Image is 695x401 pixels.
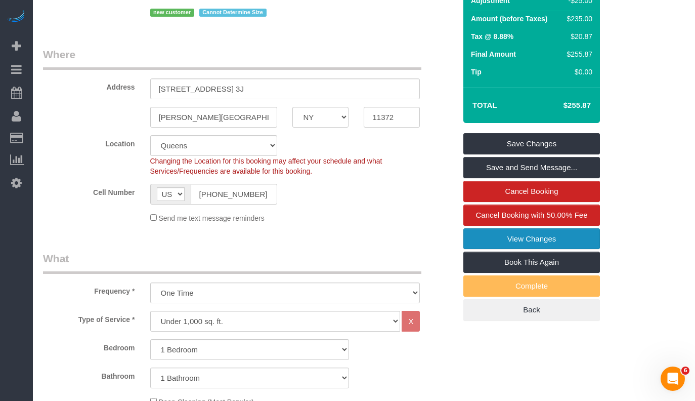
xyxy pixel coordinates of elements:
[463,157,600,178] a: Save and Send Message...
[471,49,516,59] label: Final Amount
[35,135,143,149] label: Location
[463,133,600,154] a: Save Changes
[35,311,143,325] label: Type of Service *
[471,67,482,77] label: Tip
[35,368,143,381] label: Bathroom
[463,299,600,320] a: Back
[35,283,143,296] label: Frequency *
[471,31,513,42] label: Tax @ 8.88%
[471,14,547,24] label: Amount (before Taxes)
[661,367,685,391] iframe: Intercom live chat
[463,205,600,226] a: Cancel Booking with 50.00% Fee
[681,367,689,375] span: 6
[43,47,421,70] legend: Where
[563,14,592,24] div: $235.00
[150,107,278,128] input: City
[563,49,592,59] div: $255.87
[472,101,497,109] strong: Total
[563,31,592,42] div: $20.87
[158,214,264,222] span: Send me text message reminders
[35,184,143,197] label: Cell Number
[35,78,143,92] label: Address
[6,10,26,24] img: Automaid Logo
[563,67,592,77] div: $0.00
[199,9,267,17] span: Cannot Determine Size
[150,9,194,17] span: new customer
[463,252,600,273] a: Book This Again
[43,251,421,274] legend: What
[191,184,278,205] input: Cell Number
[463,228,600,250] a: View Changes
[150,157,382,175] span: Changing the Location for this booking may affect your schedule and what Services/Frequencies are...
[476,211,588,219] span: Cancel Booking with 50.00% Fee
[463,181,600,202] a: Cancel Booking
[35,339,143,353] label: Bedroom
[533,101,591,110] h4: $255.87
[364,107,420,128] input: Zip Code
